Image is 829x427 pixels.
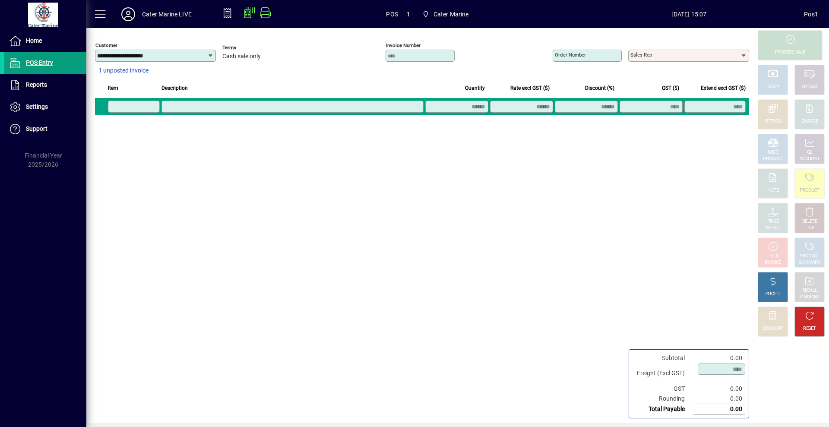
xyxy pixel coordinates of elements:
span: POS [386,7,398,21]
span: Quantity [465,83,485,93]
span: Reports [26,81,47,88]
span: 1 [407,7,410,21]
span: Discount (%) [585,83,614,93]
div: PRODUCT [800,253,819,259]
a: Home [4,30,86,52]
div: LINE [805,225,814,231]
div: PROCESS SALE [775,49,805,56]
div: INVOICES [800,294,819,300]
span: Support [26,125,47,132]
div: DELETE [802,218,817,225]
span: Home [26,37,42,44]
div: Pos1 [804,7,818,21]
span: GST ($) [662,83,679,93]
div: CHEQUE [801,84,818,90]
a: Reports [4,74,86,96]
div: EFTPOS [765,118,781,125]
span: [DATE] 15:07 [574,7,804,21]
span: Extend excl GST ($) [701,83,746,93]
mat-label: Order number [555,52,586,58]
button: 1 unposted invoice [95,63,152,79]
mat-label: Invoice number [386,42,421,48]
span: Item [108,83,118,93]
div: DISCOUNT [763,326,783,332]
td: 0.00 [693,353,745,363]
span: Cater Marine [419,6,472,22]
div: Cater Marine LIVE [142,7,192,21]
div: RESET [803,326,816,332]
div: CASH [767,84,778,90]
span: Settings [26,103,48,110]
div: NOTE [767,187,778,194]
div: PRICE [767,218,779,225]
a: Support [4,118,86,140]
td: GST [633,384,693,394]
span: Cash sale only [222,53,261,60]
div: RECALL [802,288,817,294]
a: Settings [4,96,86,118]
td: Freight (Excl GST) [633,363,693,384]
td: Subtotal [633,353,693,363]
div: PRODUCT [800,187,819,194]
td: Rounding [633,394,693,404]
td: Total Payable [633,404,693,414]
div: PROFIT [766,291,780,297]
span: Terms [222,45,274,51]
mat-label: Sales rep [630,52,652,58]
mat-label: Customer [95,42,117,48]
div: HOLD [767,253,778,259]
div: PRODUCT [763,156,782,162]
span: Rate excl GST ($) [510,83,550,93]
span: Cater Marine [433,7,469,21]
div: CHARGE [801,118,818,125]
div: INVOICE [765,259,781,266]
div: SUMMARY [799,259,820,266]
td: 0.00 [693,394,745,404]
div: SELECT [766,225,781,231]
div: MISC [768,149,778,156]
button: Profile [114,6,142,22]
div: GL [807,149,813,156]
span: 1 unposted invoice [98,66,149,75]
div: ACCOUNT [800,156,820,162]
span: POS Entry [26,59,53,66]
td: 0.00 [693,384,745,394]
td: 0.00 [693,404,745,414]
span: Description [161,83,188,93]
